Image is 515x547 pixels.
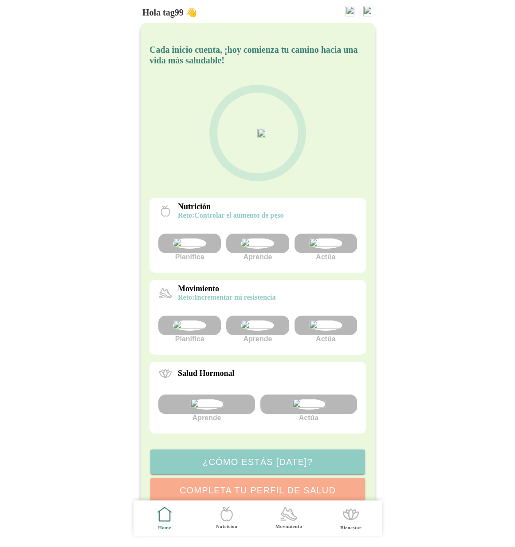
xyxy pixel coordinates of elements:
div: Aprende [158,395,255,422]
span: reto: [178,293,194,301]
div: Actúa [260,395,357,422]
p: Controlar el aumento de peso [178,211,284,219]
ion-button: Completa tu perfil de salud [150,478,365,503]
h5: Hola tag99 👋 [142,7,197,18]
div: Actúa [294,234,357,261]
p: Movimiento [178,284,275,293]
p: Incrementar mi resistencia [178,293,275,301]
div: Aprende [226,316,289,343]
ion-button: ¿Cómo estás [DATE]? [150,449,365,474]
ion-label: Nutrición [216,523,237,530]
ion-label: Bienestar [340,524,362,531]
div: Actúa [294,316,357,343]
p: Nutrición [178,202,284,211]
ion-label: Home [158,524,171,531]
span: reto: [178,211,194,219]
p: Salud Hormonal [178,369,235,378]
div: Planifica [158,316,221,343]
div: Planifica [158,234,221,261]
div: Aprende [226,234,289,261]
ion-label: Movimiento [275,523,302,530]
h5: Cada inicio cuenta, ¡hoy comienza tu camino hacia una vida más saludable! [149,44,366,66]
